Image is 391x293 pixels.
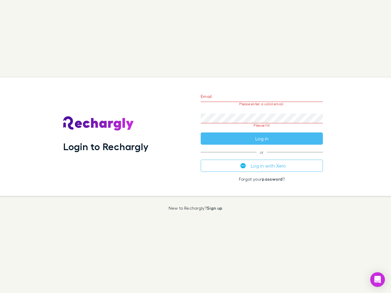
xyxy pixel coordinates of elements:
h1: Login to Rechargly [63,141,148,152]
p: Please enter a valid email. [201,102,323,106]
img: Xero's logo [240,163,246,168]
button: Log in with Xero [201,160,323,172]
a: Sign up [207,205,222,211]
button: Log in [201,132,323,145]
p: Forgot your ? [201,177,323,182]
a: password [262,176,283,182]
img: Rechargly's Logo [63,116,134,131]
span: or [201,152,323,152]
div: Open Intercom Messenger [370,272,385,287]
p: Please fill [201,123,323,128]
p: New to Rechargly? [169,206,223,211]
